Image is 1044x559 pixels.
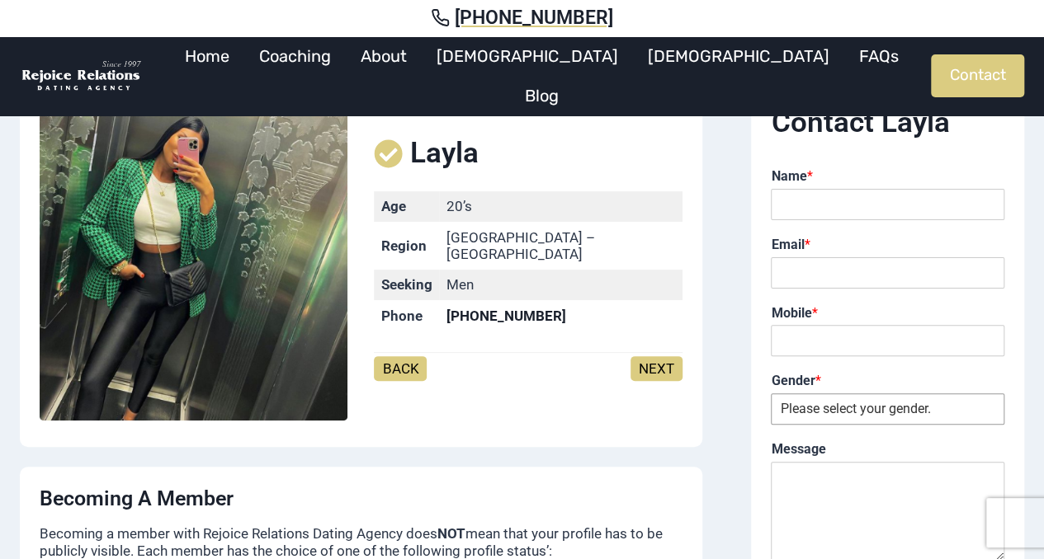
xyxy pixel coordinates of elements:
[244,36,346,76] a: Coaching
[631,356,683,381] a: NEXT
[40,486,683,511] h4: Becoming a Member
[20,59,144,93] img: Rejoice Relations
[20,7,1024,30] a: [PHONE_NUMBER]
[381,198,406,214] strong: Age
[771,237,1004,254] label: Email
[633,36,844,76] a: [DEMOGRAPHIC_DATA]
[455,7,613,30] span: [PHONE_NUMBER]
[422,36,633,76] a: [DEMOGRAPHIC_DATA]
[439,191,682,222] td: 20’s
[410,136,479,171] span: Layla
[771,441,1004,458] label: Message
[381,276,432,293] strong: Seeking
[170,36,244,76] a: Home
[40,525,683,559] p: Becoming a member with Rejoice Relations Dating Agency does mean that your profile has to be publ...
[771,325,1004,356] input: Mobile
[152,36,931,115] nav: Primary Navigation
[931,54,1024,97] a: Contact
[844,36,914,76] a: FAQs
[381,237,427,254] strong: Region
[381,308,423,324] strong: Phone
[771,168,1004,186] label: Name
[439,270,682,300] td: Men
[374,356,427,381] a: BACK
[771,106,1004,140] h2: Contact Layla
[346,36,422,76] a: About
[437,525,465,542] strong: NOT
[510,76,574,115] a: Blog
[771,373,1004,390] label: Gender
[446,308,566,324] mark: [PHONE_NUMBER]
[439,222,682,270] td: [GEOGRAPHIC_DATA] – [GEOGRAPHIC_DATA]
[771,305,1004,322] label: Mobile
